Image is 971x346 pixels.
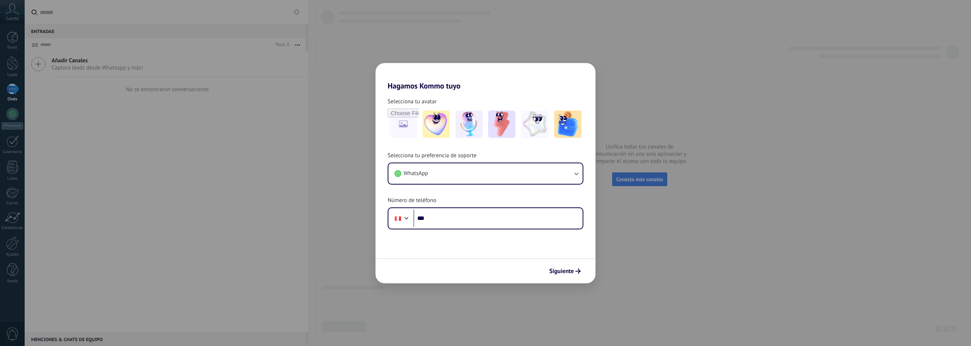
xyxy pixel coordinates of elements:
[388,163,583,184] button: WhatsApp
[488,111,515,138] img: -3.jpeg
[554,111,581,138] img: -5.jpeg
[376,63,595,90] h2: Hagamos Kommo tuyo
[423,111,450,138] img: -1.jpeg
[456,111,483,138] img: -2.jpeg
[388,152,476,160] span: Selecciona tu preferencia de soporte
[391,210,405,226] div: Peru: + 51
[521,111,548,138] img: -4.jpeg
[388,197,436,204] span: Número de teléfono
[549,269,574,274] span: Siguiente
[388,98,437,106] span: Selecciona tu avatar
[546,265,584,278] button: Siguiente
[404,170,428,177] span: WhatsApp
